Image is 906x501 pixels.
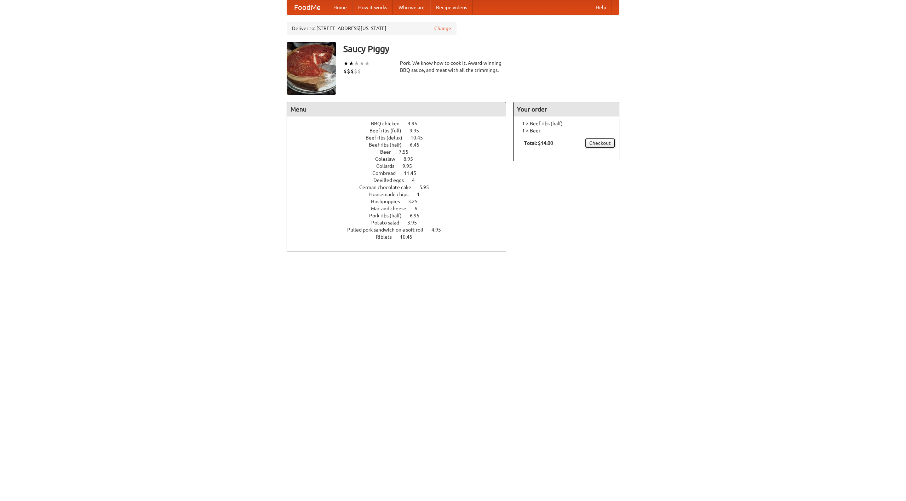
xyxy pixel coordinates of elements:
a: Beef ribs (half) 6.45 [369,142,432,148]
span: 4.95 [431,227,448,233]
span: 7.55 [399,149,415,155]
h4: Your order [514,102,619,116]
span: Mac and cheese [371,206,413,211]
a: Housemade chips 4 [369,192,432,197]
h3: Saucy Piggy [343,42,619,56]
span: Pulled pork sandwich on a soft roll [347,227,430,233]
li: 1 × Beer [517,127,615,134]
a: Beef ribs (full) 9.95 [369,128,432,133]
span: Beef ribs (half) [369,142,409,148]
a: Checkout [585,138,615,148]
a: How it works [352,0,393,15]
a: Who we are [393,0,430,15]
span: Beer [380,149,398,155]
span: 3.25 [408,199,425,204]
li: $ [350,67,354,75]
a: Collards 9.95 [376,163,425,169]
span: Coleslaw [375,156,402,162]
span: 4 [417,192,426,197]
span: 9.95 [402,163,419,169]
a: Mac and cheese 6 [371,206,430,211]
span: Hushpuppies [371,199,407,204]
span: 5.95 [419,184,436,190]
img: angular.jpg [287,42,336,95]
span: German chocolate cake [359,184,418,190]
span: Housemade chips [369,192,415,197]
a: Pulled pork sandwich on a soft roll 4.95 [347,227,454,233]
div: Pork. We know how to cook it. Award-winning BBQ sauce, and meat with all the trimmings. [400,59,506,74]
a: Change [434,25,451,32]
span: 6.95 [410,213,426,218]
li: $ [347,67,350,75]
a: Recipe videos [430,0,473,15]
li: ★ [349,59,354,67]
a: Beer 7.55 [380,149,422,155]
a: Pork ribs (half) 6.95 [369,213,432,218]
li: $ [357,67,361,75]
a: BBQ chicken 4.95 [371,121,430,126]
span: Pork ribs (half) [369,213,409,218]
span: Beef ribs (delux) [366,135,409,141]
a: Cornbread 11.45 [372,170,429,176]
span: Collards [376,163,401,169]
span: 8.95 [403,156,420,162]
span: 3.95 [407,220,424,226]
div: Deliver to: [STREET_ADDRESS][US_STATE] [287,22,457,35]
li: 1 × Beef ribs (half) [517,120,615,127]
span: 10.45 [400,234,419,240]
span: 6 [414,206,424,211]
span: Riblets [376,234,399,240]
li: ★ [354,59,359,67]
span: Beef ribs (full) [369,128,408,133]
a: Potato salad 3.95 [371,220,430,226]
a: Help [590,0,612,15]
span: 9.95 [409,128,426,133]
a: Devilled eggs 4 [373,177,428,183]
span: Potato salad [371,220,406,226]
span: 4.95 [408,121,424,126]
li: ★ [343,59,349,67]
a: Hushpuppies 3.25 [371,199,431,204]
span: 4 [412,177,422,183]
li: $ [354,67,357,75]
span: Devilled eggs [373,177,411,183]
li: ★ [359,59,365,67]
span: 10.45 [411,135,430,141]
h4: Menu [287,102,506,116]
a: Home [328,0,352,15]
a: FoodMe [287,0,328,15]
a: German chocolate cake 5.95 [359,184,442,190]
b: Total: $14.00 [524,140,553,146]
a: Riblets 10.45 [376,234,425,240]
li: ★ [365,59,370,67]
span: 6.45 [410,142,426,148]
a: Beef ribs (delux) 10.45 [366,135,436,141]
span: BBQ chicken [371,121,407,126]
li: $ [343,67,347,75]
span: 11.45 [404,170,423,176]
a: Coleslaw 8.95 [375,156,426,162]
span: Cornbread [372,170,403,176]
